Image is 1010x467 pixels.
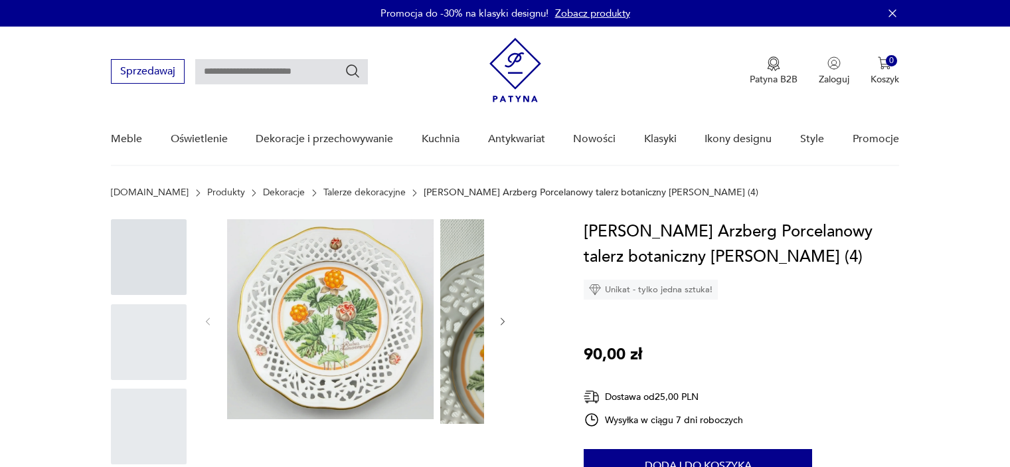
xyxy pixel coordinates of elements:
button: Sprzedawaj [111,59,185,84]
button: Zaloguj [819,56,849,86]
a: Dekoracje i przechowywanie [256,114,393,165]
a: Antykwariat [488,114,545,165]
a: Talerze dekoracyjne [323,187,406,198]
p: [PERSON_NAME] Arzberg Porcelanowy talerz botaniczny [PERSON_NAME] (4) [424,187,758,198]
a: Ikona medaluPatyna B2B [750,56,798,86]
div: Unikat - tylko jedna sztuka! [584,280,718,300]
img: Ikona medalu [767,56,780,71]
div: Dostawa od 25,00 PLN [584,389,743,405]
button: Patyna B2B [750,56,798,86]
div: Wysyłka w ciągu 7 dni roboczych [584,412,743,428]
img: Patyna - sklep z meblami i dekoracjami vintage [489,38,541,102]
a: Zobacz produkty [555,7,630,20]
a: Sprzedawaj [111,68,185,77]
p: Patyna B2B [750,73,798,86]
p: Zaloguj [819,73,849,86]
a: Meble [111,114,142,165]
p: Promocja do -30% na klasyki designu! [380,7,548,20]
h1: [PERSON_NAME] Arzberg Porcelanowy talerz botaniczny [PERSON_NAME] (4) [584,219,899,270]
img: Ikona koszyka [878,56,891,70]
a: Ikony designu [705,114,772,165]
a: Nowości [573,114,616,165]
p: 90,00 zł [584,342,642,367]
a: Style [800,114,824,165]
img: Ikonka użytkownika [827,56,841,70]
button: Szukaj [345,63,361,79]
a: Klasyki [644,114,677,165]
a: Promocje [853,114,899,165]
a: Produkty [207,187,245,198]
img: Ikona diamentu [589,284,601,296]
a: [DOMAIN_NAME] [111,187,189,198]
a: Oświetlenie [171,114,228,165]
div: 0 [886,55,897,66]
a: Dekoracje [263,187,305,198]
a: Kuchnia [422,114,460,165]
img: Zdjęcie produktu Schumann Arzberg Porcelanowy talerz botaniczny Malina nordycka (4) [227,219,434,419]
p: Koszyk [871,73,899,86]
img: Ikona dostawy [584,389,600,405]
button: 0Koszyk [871,56,899,86]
